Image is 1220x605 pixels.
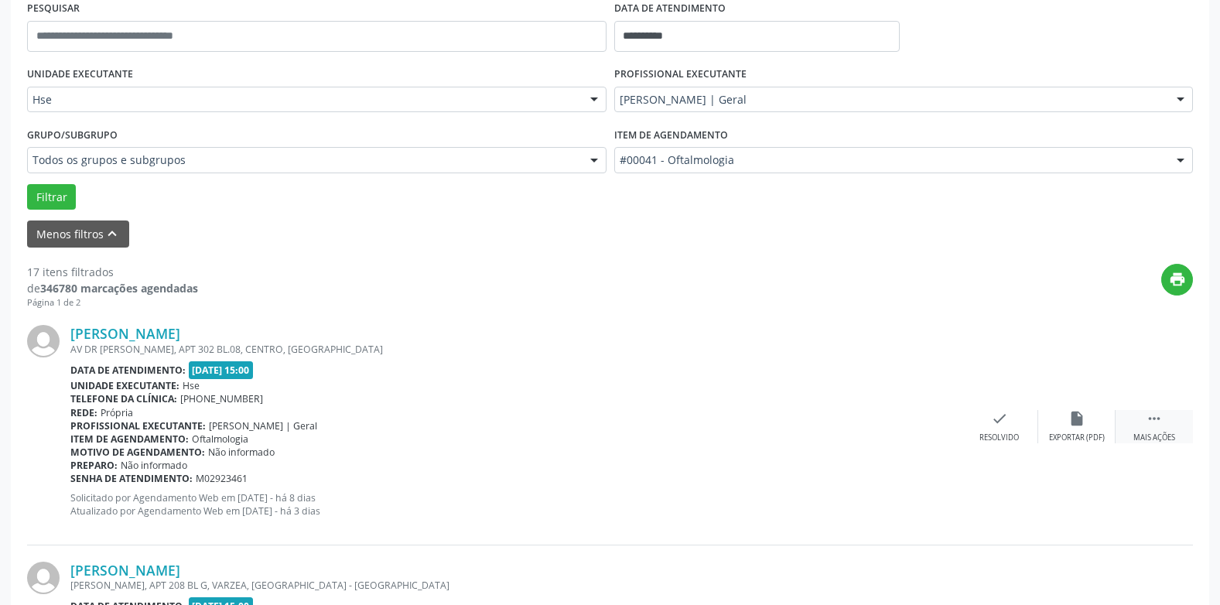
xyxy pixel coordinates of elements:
strong: 346780 marcações agendadas [40,281,198,296]
span: Própria [101,406,133,419]
div: Página 1 de 2 [27,296,198,309]
div: [PERSON_NAME], APT 208 BL G, VARZEA, [GEOGRAPHIC_DATA] - [GEOGRAPHIC_DATA] [70,579,961,592]
label: UNIDADE EXECUTANTE [27,63,133,87]
div: de [27,280,198,296]
span: M02923461 [196,472,248,485]
span: [PERSON_NAME] | Geral [209,419,317,432]
b: Senha de atendimento: [70,472,193,485]
button: print [1161,264,1193,296]
span: [PHONE_NUMBER] [180,392,263,405]
span: Hse [32,92,575,108]
b: Preparo: [70,459,118,472]
span: Todos os grupos e subgrupos [32,152,575,168]
b: Unidade executante: [70,379,179,392]
span: [DATE] 15:00 [189,361,254,379]
span: Oftalmologia [192,432,248,446]
i:  [1146,410,1163,427]
b: Motivo de agendamento: [70,446,205,459]
i: insert_drive_file [1068,410,1085,427]
b: Item de agendamento: [70,432,189,446]
i: print [1169,271,1186,288]
a: [PERSON_NAME] [70,325,180,342]
span: Não informado [121,459,187,472]
div: Resolvido [979,432,1019,443]
i: check [991,410,1008,427]
label: Item de agendamento [614,123,728,147]
p: Solicitado por Agendamento Web em [DATE] - há 8 dias Atualizado por Agendamento Web em [DATE] - h... [70,491,961,518]
div: AV DR [PERSON_NAME], APT 302 BL.08, CENTRO, [GEOGRAPHIC_DATA] [70,343,961,356]
div: Exportar (PDF) [1049,432,1105,443]
div: 17 itens filtrados [27,264,198,280]
label: Grupo/Subgrupo [27,123,118,147]
button: Filtrar [27,184,76,210]
span: [PERSON_NAME] | Geral [620,92,1162,108]
div: Mais ações [1133,432,1175,443]
b: Rede: [70,406,97,419]
span: Hse [183,379,200,392]
b: Profissional executante: [70,419,206,432]
img: img [27,325,60,357]
span: #00041 - Oftalmologia [620,152,1162,168]
a: [PERSON_NAME] [70,562,180,579]
i: keyboard_arrow_up [104,225,121,242]
span: Não informado [208,446,275,459]
label: PROFISSIONAL EXECUTANTE [614,63,747,87]
b: Telefone da clínica: [70,392,177,405]
button: Menos filtroskeyboard_arrow_up [27,220,129,248]
img: img [27,562,60,594]
b: Data de atendimento: [70,364,186,377]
